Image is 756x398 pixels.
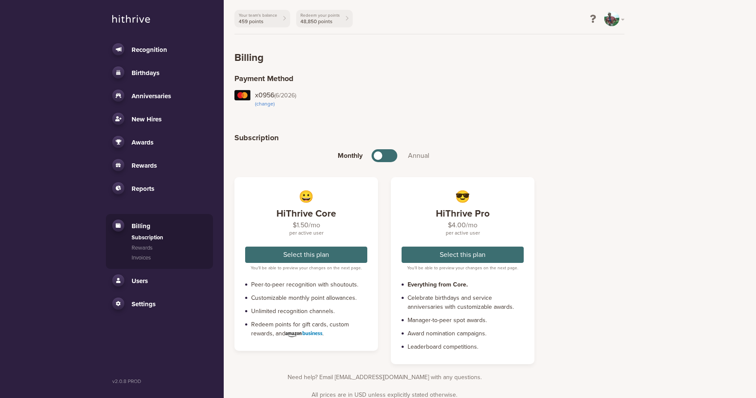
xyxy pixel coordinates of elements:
[132,234,207,242] a: Subscription
[335,151,365,161] span: Monthly
[402,340,524,353] li: Leaderboard competitions.
[132,115,162,123] span: New Hires
[112,66,207,78] a: Birthdays
[285,331,322,337] img: amazon-business.de434970.svg
[132,244,207,253] a: Rewards
[296,10,353,27] a: Redeem your points48,850 points
[112,113,207,125] a: New Hires
[245,247,367,263] button: Select this plan
[234,10,290,27] a: Your team's balance459 points
[112,90,207,102] a: Anniversaries
[234,133,279,143] h2: Subscription
[112,182,207,194] a: Reports
[132,139,153,146] span: Awards
[402,291,524,314] li: Celebrate birthdays and service anniversaries with customizable awards.
[132,92,171,100] span: Anniversaries
[402,221,524,236] h4: $4.00/mo
[402,247,524,263] button: Select this plan
[239,18,277,24] span: 459 points
[408,281,468,288] strong: Everything from Core.
[112,136,207,148] a: Awards
[404,151,434,161] span: Annual
[245,221,367,236] h4: $1.50/mo
[245,305,367,318] li: Unlimited recognition channels.
[402,230,524,236] small: per active user
[132,254,207,262] a: Invoices
[299,188,314,206] i: 😀
[245,291,367,305] li: Customizable monthly point allowances.
[402,327,524,340] li: Award nomination campaigns.
[132,162,157,169] span: Rewards
[234,52,264,64] h1: Billing
[300,18,340,24] span: 48,850 points
[245,208,367,219] h3: HiThrive Core
[106,377,213,387] footer: v2.0.8 PROD
[112,220,207,232] a: Billing
[132,185,154,193] span: Reports
[402,208,524,219] h3: HiThrive Pro
[255,101,275,106] a: (change)
[245,318,367,340] li: Redeem points for gift cards, custom rewards, and .
[132,69,159,77] span: Birthdays
[132,222,150,230] span: Billing
[234,74,294,84] h2: Payment Method
[274,92,296,99] small: (6/2026)
[132,300,156,308] span: Settings
[455,188,471,206] i: 😎
[132,277,148,285] span: Users
[112,159,207,171] a: Rewards
[112,274,207,286] a: Users
[112,43,207,55] a: Recognition
[112,298,207,310] a: Settings
[245,230,367,236] small: per active user
[402,314,524,327] li: Manager-to-peer spot awards.
[234,373,534,382] p: Need help? Email [EMAIL_ADDRESS][DOMAIN_NAME] with any questions.
[255,90,296,98] div: x0956
[132,46,167,54] span: Recognition
[402,265,524,271] div: You'll be able to preview your changes on the next page.
[112,15,150,23] img: hithrive-logo.9746416d.svg
[245,278,367,291] li: Peer-to-peer recognition with shoutouts.
[20,6,37,14] span: Help
[245,265,367,271] div: You'll be able to preview your changes on the next page.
